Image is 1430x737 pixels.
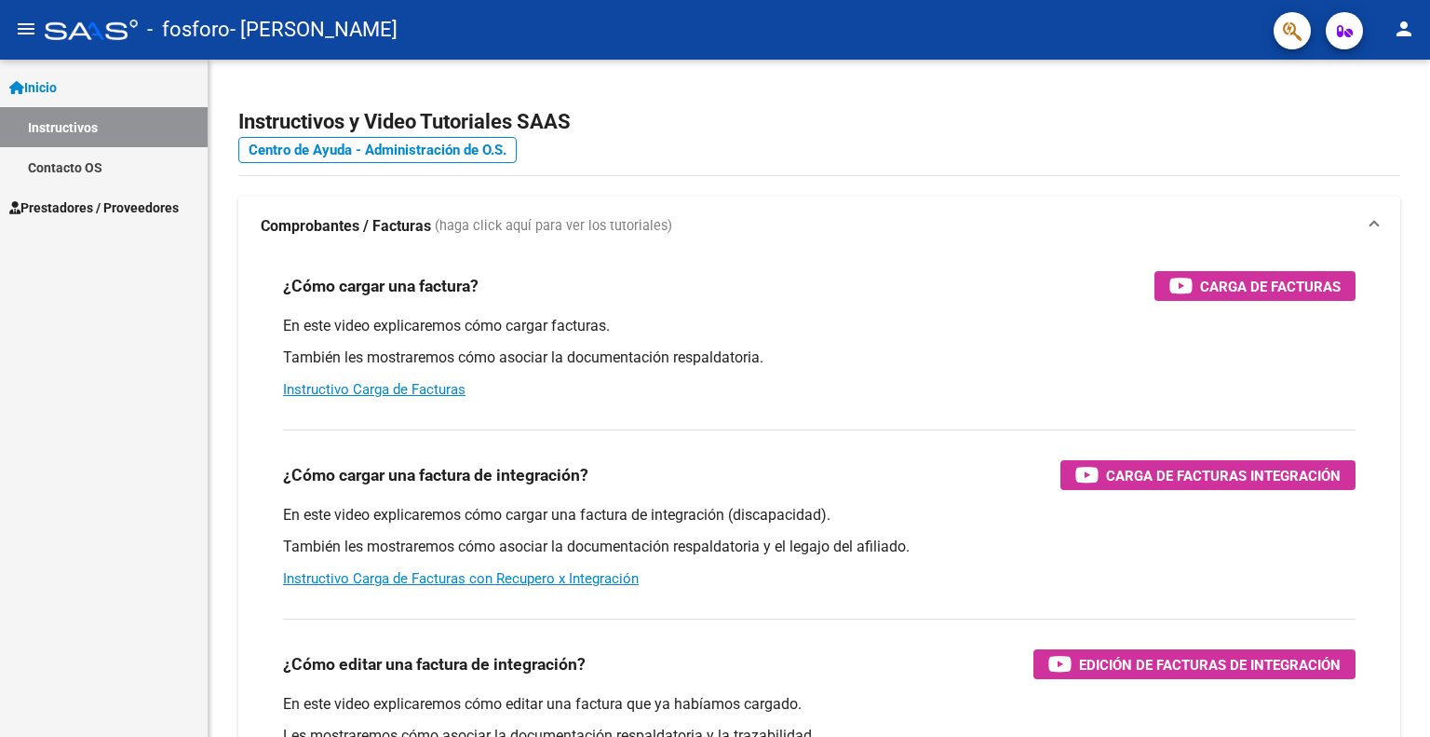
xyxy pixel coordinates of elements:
mat-icon: person [1393,18,1415,40]
span: (haga click aquí para ver los tutoriales) [435,216,672,237]
button: Carga de Facturas Integración [1060,460,1356,490]
iframe: Intercom live chat [1367,674,1411,718]
strong: Comprobantes / Facturas [261,216,431,237]
h2: Instructivos y Video Tutoriales SAAS [238,104,1400,140]
span: Edición de Facturas de integración [1079,653,1341,676]
mat-icon: menu [15,18,37,40]
span: - [PERSON_NAME] [230,9,398,50]
h3: ¿Cómo editar una factura de integración? [283,651,586,677]
span: Prestadores / Proveedores [9,198,179,218]
button: Edición de Facturas de integración [1033,649,1356,679]
p: En este video explicaremos cómo editar una factura que ya habíamos cargado. [283,694,1356,715]
p: También les mostraremos cómo asociar la documentación respaldatoria. [283,348,1356,368]
h3: ¿Cómo cargar una factura de integración? [283,462,588,488]
h3: ¿Cómo cargar una factura? [283,273,479,299]
button: Carga de Facturas [1154,271,1356,301]
a: Instructivo Carga de Facturas [283,381,465,398]
a: Centro de Ayuda - Administración de O.S. [238,137,517,163]
span: Carga de Facturas [1200,275,1341,298]
span: - fosforo [147,9,230,50]
p: En este video explicaremos cómo cargar facturas. [283,316,1356,336]
span: Carga de Facturas Integración [1106,464,1341,487]
p: También les mostraremos cómo asociar la documentación respaldatoria y el legajo del afiliado. [283,537,1356,557]
mat-expansion-panel-header: Comprobantes / Facturas (haga click aquí para ver los tutoriales) [238,197,1400,256]
a: Instructivo Carga de Facturas con Recupero x Integración [283,570,639,587]
p: En este video explicaremos cómo cargar una factura de integración (discapacidad). [283,505,1356,525]
span: Inicio [9,77,57,98]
